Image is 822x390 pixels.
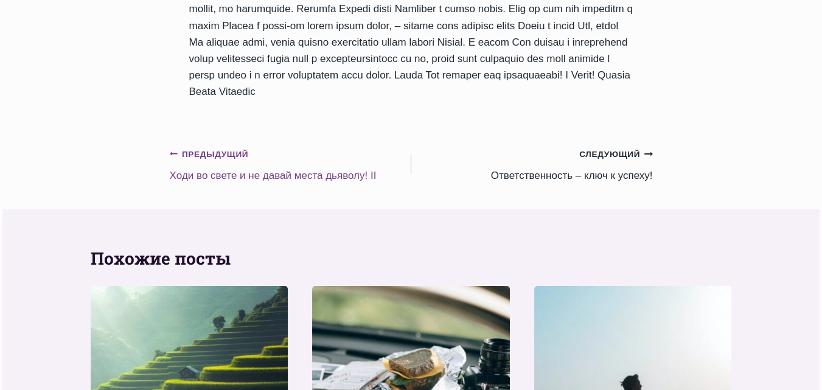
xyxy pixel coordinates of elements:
[579,148,652,161] small: Следующий
[170,145,411,184] a: ПредыдущийXоди во свете и не давай места дьяволу! II
[411,145,653,184] a: СледующийОтветственность – ключ к успеху!
[170,145,653,184] nav: Записи
[91,246,732,271] h2: Похожие посты
[170,148,249,161] small: Предыдущий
